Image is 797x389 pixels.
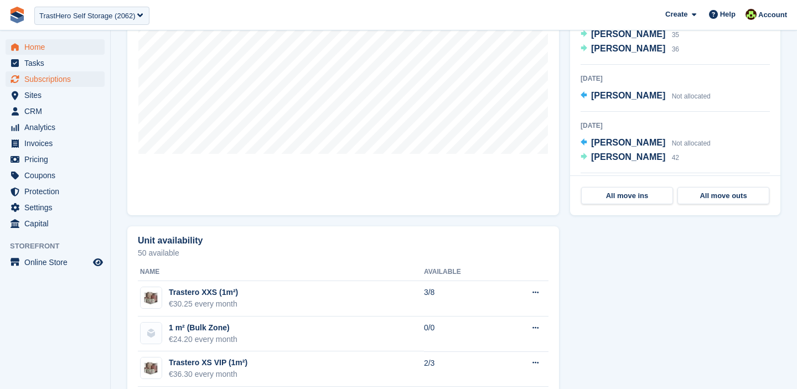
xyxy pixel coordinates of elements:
[39,11,136,22] div: TrastHero Self Storage (2062)
[746,9,757,20] img: Catherine Coffey
[6,200,105,215] a: menu
[6,87,105,103] a: menu
[169,357,247,369] div: Trastero XS VIP (1m²)
[138,236,203,246] h2: Unit availability
[138,249,548,257] p: 50 available
[24,39,91,55] span: Home
[424,263,500,281] th: Available
[758,9,787,20] span: Account
[169,298,238,310] div: €30.25 every month
[169,369,247,380] div: €36.30 every month
[169,287,238,298] div: Trastero XXS (1m²)
[591,138,665,147] span: [PERSON_NAME]
[6,103,105,119] a: menu
[10,241,110,252] span: Storefront
[24,136,91,151] span: Invoices
[169,334,237,345] div: €24.20 every month
[24,168,91,183] span: Coupons
[91,256,105,269] a: Preview store
[581,187,673,205] a: All move ins
[24,200,91,215] span: Settings
[591,152,665,162] span: [PERSON_NAME]
[24,216,91,231] span: Capital
[424,317,500,352] td: 0/0
[6,255,105,270] a: menu
[138,263,424,281] th: Name
[24,103,91,119] span: CRM
[581,89,711,103] a: [PERSON_NAME] Not allocated
[141,323,162,344] img: blank-unit-type-icon-ffbac7b88ba66c5e286b0e438baccc4b9c83835d4c34f86887a83fc20ec27e7b.svg
[581,121,770,131] div: [DATE]
[24,255,91,270] span: Online Store
[24,184,91,199] span: Protection
[6,39,105,55] a: menu
[424,281,500,317] td: 3/8
[9,7,25,23] img: stora-icon-8386f47178a22dfd0bd8f6a31ec36ba5ce8667c1dd55bd0f319d3a0aa187defe.svg
[169,322,237,334] div: 1 m² (Bulk Zone)
[24,55,91,71] span: Tasks
[6,168,105,183] a: menu
[6,152,105,167] a: menu
[141,357,162,378] img: Locker%20Medium%201%20-%20Plain.jpg
[6,55,105,71] a: menu
[672,139,711,147] span: Not allocated
[591,29,665,39] span: [PERSON_NAME]
[6,184,105,199] a: menu
[665,9,687,20] span: Create
[581,28,679,42] a: [PERSON_NAME] 35
[677,187,769,205] a: All move outs
[24,71,91,87] span: Subscriptions
[6,120,105,135] a: menu
[591,91,665,100] span: [PERSON_NAME]
[424,351,500,387] td: 2/3
[591,44,665,53] span: [PERSON_NAME]
[24,87,91,103] span: Sites
[581,136,711,151] a: [PERSON_NAME] Not allocated
[720,9,736,20] span: Help
[672,45,679,53] span: 36
[141,287,162,308] img: Locker%20Medium%201%20-%20Plain.jpg
[581,74,770,84] div: [DATE]
[581,42,679,56] a: [PERSON_NAME] 36
[672,92,711,100] span: Not allocated
[672,31,679,39] span: 35
[24,120,91,135] span: Analytics
[672,154,679,162] span: 42
[6,136,105,151] a: menu
[6,71,105,87] a: menu
[24,152,91,167] span: Pricing
[6,216,105,231] a: menu
[581,151,679,165] a: [PERSON_NAME] 42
